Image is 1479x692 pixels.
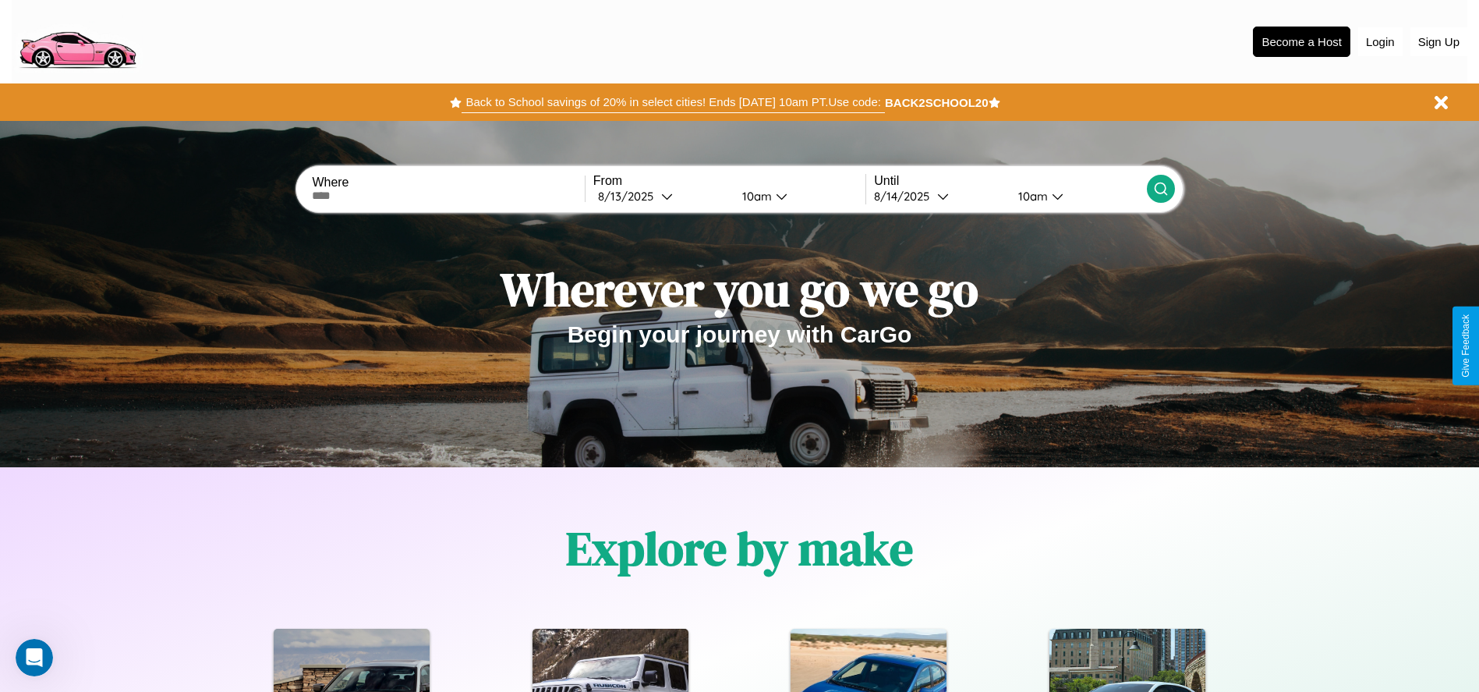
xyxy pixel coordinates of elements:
[593,174,865,188] label: From
[598,189,661,204] div: 8 / 13 / 2025
[462,91,884,113] button: Back to School savings of 20% in select cities! Ends [DATE] 10am PT.Use code:
[1460,314,1471,378] div: Give Feedback
[1358,27,1403,56] button: Login
[1006,188,1147,204] button: 10am
[734,189,776,204] div: 10am
[312,176,584,190] label: Where
[566,516,913,580] h1: Explore by make
[874,189,937,204] div: 8 / 14 / 2025
[16,639,53,676] iframe: Intercom live chat
[885,96,989,109] b: BACK2SCHOOL20
[874,174,1146,188] label: Until
[1410,27,1467,56] button: Sign Up
[730,188,866,204] button: 10am
[1010,189,1052,204] div: 10am
[593,188,730,204] button: 8/13/2025
[12,8,143,73] img: logo
[1253,27,1350,57] button: Become a Host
